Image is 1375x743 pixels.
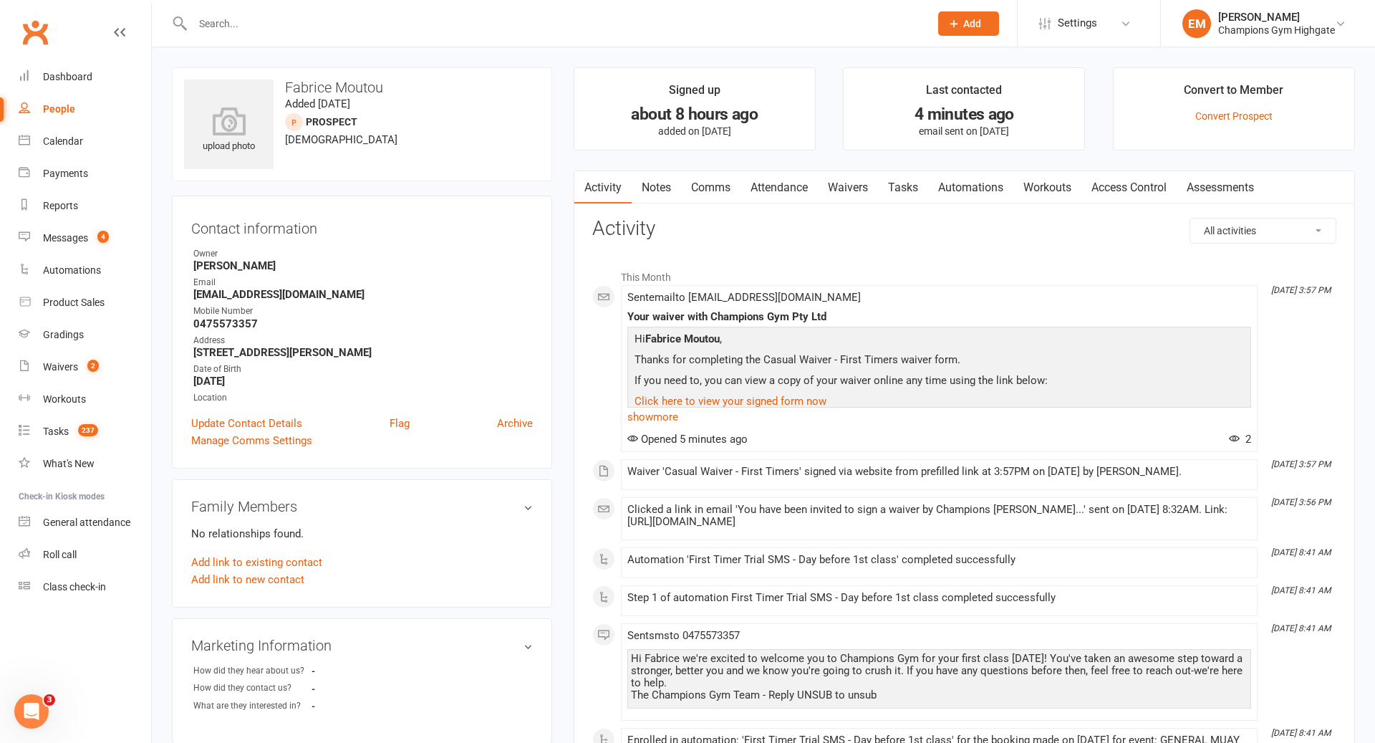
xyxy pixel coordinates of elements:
div: Owner [193,247,533,261]
div: Reports [43,200,78,211]
a: Tasks [878,171,928,204]
div: Mobile Number [193,305,533,318]
strong: - [312,666,394,676]
iframe: Intercom live chat [14,694,49,729]
div: Location [193,391,533,405]
snap: prospect [306,116,357,128]
a: Class kiosk mode [19,571,151,603]
a: Product Sales [19,287,151,319]
div: People [43,103,75,115]
div: Roll call [43,549,77,560]
div: Address [193,334,533,347]
p: Hi , [631,330,1248,351]
div: Messages [43,232,88,244]
a: Reports [19,190,151,222]
div: Last contacted [926,81,1002,107]
strong: [DATE] [193,375,533,388]
p: email sent on [DATE] [857,125,1071,137]
div: What's New [43,458,95,469]
a: Activity [574,171,632,204]
h3: Fabrice Moutou [184,80,540,95]
span: 3 [44,694,55,706]
a: Roll call [19,539,151,571]
a: Assessments [1177,171,1264,204]
div: What are they interested in? [193,699,312,713]
div: Your waiver with Champions Gym Pty Ltd [627,311,1251,323]
a: Archive [497,415,533,432]
a: Notes [632,171,681,204]
a: Waivers [818,171,878,204]
div: How did they hear about us? [193,664,312,678]
strong: [STREET_ADDRESS][PERSON_NAME] [193,346,533,359]
p: If you need to, you can view a copy of your waiver online any time using the link below: [631,372,1248,393]
h3: Family Members [191,499,533,514]
a: Comms [681,171,740,204]
div: [PERSON_NAME] [1218,11,1335,24]
a: Automations [928,171,1013,204]
div: EM [1182,9,1211,38]
div: Step 1 of automation First Timer Trial SMS - Day before 1st class completed successfully [627,592,1251,604]
a: Convert Prospect [1195,110,1273,122]
a: Gradings [19,319,151,351]
strong: - [312,684,394,694]
p: added on [DATE] [587,125,802,137]
time: Added [DATE] [285,97,350,110]
a: Dashboard [19,61,151,93]
input: Search... [188,14,920,34]
strong: [PERSON_NAME] [193,259,533,272]
span: Add [963,18,981,29]
a: Workouts [19,383,151,416]
span: 4 [97,231,109,243]
div: General attendance [43,517,130,528]
div: Email [193,276,533,289]
a: Click here to view your signed form now [635,395,826,408]
div: How did they contact us? [193,681,312,695]
a: Manage Comms Settings [191,432,312,449]
h3: Activity [592,218,1336,240]
h3: Contact information [191,215,533,236]
strong: [EMAIL_ADDRESS][DOMAIN_NAME] [193,288,533,301]
div: Tasks [43,426,69,437]
span: Sent sms to 0475573357 [627,629,740,642]
div: Clicked a link in email 'You have been invited to sign a waiver by Champions [PERSON_NAME]...' se... [627,504,1251,528]
div: Waivers [43,361,78,373]
div: Signed up [669,81,720,107]
div: about 8 hours ago [587,107,802,122]
a: General attendance kiosk mode [19,507,151,539]
i: [DATE] 3:57 PM [1271,285,1331,295]
span: Settings [1058,7,1097,39]
h3: Marketing Information [191,638,533,653]
p: Thanks for completing the Casual Waiver - First Timers waiver form. [631,351,1248,372]
div: Gradings [43,329,84,340]
div: Dashboard [43,71,92,82]
div: Payments [43,168,88,179]
a: Tasks 237 [19,416,151,448]
li: This Month [592,262,1336,285]
a: Automations [19,254,151,287]
i: [DATE] 8:41 AM [1271,547,1331,557]
div: Automation 'First Timer Trial SMS - Day before 1st class' completed successfully [627,554,1251,566]
p: No relationships found. [191,525,533,542]
span: 2 [87,360,99,372]
i: [DATE] 8:41 AM [1271,585,1331,595]
a: Update Contact Details [191,415,302,432]
div: Date of Birth [193,363,533,376]
a: Add link to existing contact [191,554,322,571]
a: Flag [390,415,410,432]
a: People [19,93,151,125]
div: 4 minutes ago [857,107,1071,122]
a: Access Control [1081,171,1177,204]
strong: - [312,701,394,711]
i: [DATE] 3:57 PM [1271,459,1331,469]
a: Add link to new contact [191,571,304,588]
div: Hi Fabrice we're excited to welcome you to Champions Gym for your first class [DATE]! You've take... [631,653,1248,701]
a: What's New [19,448,151,480]
span: Sent email to [EMAIL_ADDRESS][DOMAIN_NAME] [627,291,861,304]
a: Clubworx [17,14,53,50]
span: 237 [78,424,98,436]
strong: Fabrice Moutou [645,332,720,345]
div: Champions Gym Highgate [1218,24,1335,37]
a: Attendance [740,171,818,204]
a: Waivers 2 [19,351,151,383]
a: show more [627,407,1251,427]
